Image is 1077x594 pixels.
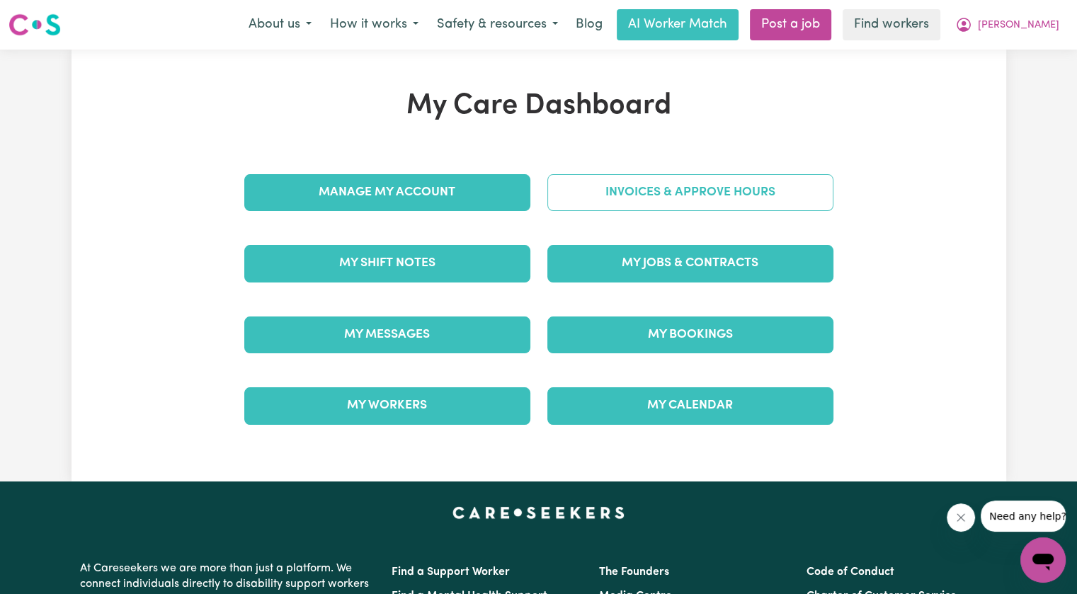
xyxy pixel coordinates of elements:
a: Careseekers logo [8,8,61,41]
h1: My Care Dashboard [236,89,842,123]
button: Safety & resources [428,10,567,40]
a: My Shift Notes [244,245,530,282]
a: Blog [567,9,611,40]
iframe: Button to launch messaging window [1020,537,1066,583]
button: How it works [321,10,428,40]
a: My Bookings [547,316,833,353]
span: Need any help? [8,10,86,21]
a: Post a job [750,9,831,40]
a: Find a Support Worker [392,566,510,578]
a: My Messages [244,316,530,353]
a: Manage My Account [244,174,530,211]
button: My Account [946,10,1069,40]
a: Invoices & Approve Hours [547,174,833,211]
iframe: Message from company [981,501,1066,532]
span: [PERSON_NAME] [978,18,1059,33]
a: Careseekers home page [452,507,625,518]
a: AI Worker Match [617,9,739,40]
a: My Calendar [547,387,833,424]
a: Find workers [843,9,940,40]
img: Careseekers logo [8,12,61,38]
a: My Workers [244,387,530,424]
a: Code of Conduct [807,566,894,578]
iframe: Close message [947,503,975,532]
a: My Jobs & Contracts [547,245,833,282]
a: The Founders [599,566,669,578]
button: About us [239,10,321,40]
